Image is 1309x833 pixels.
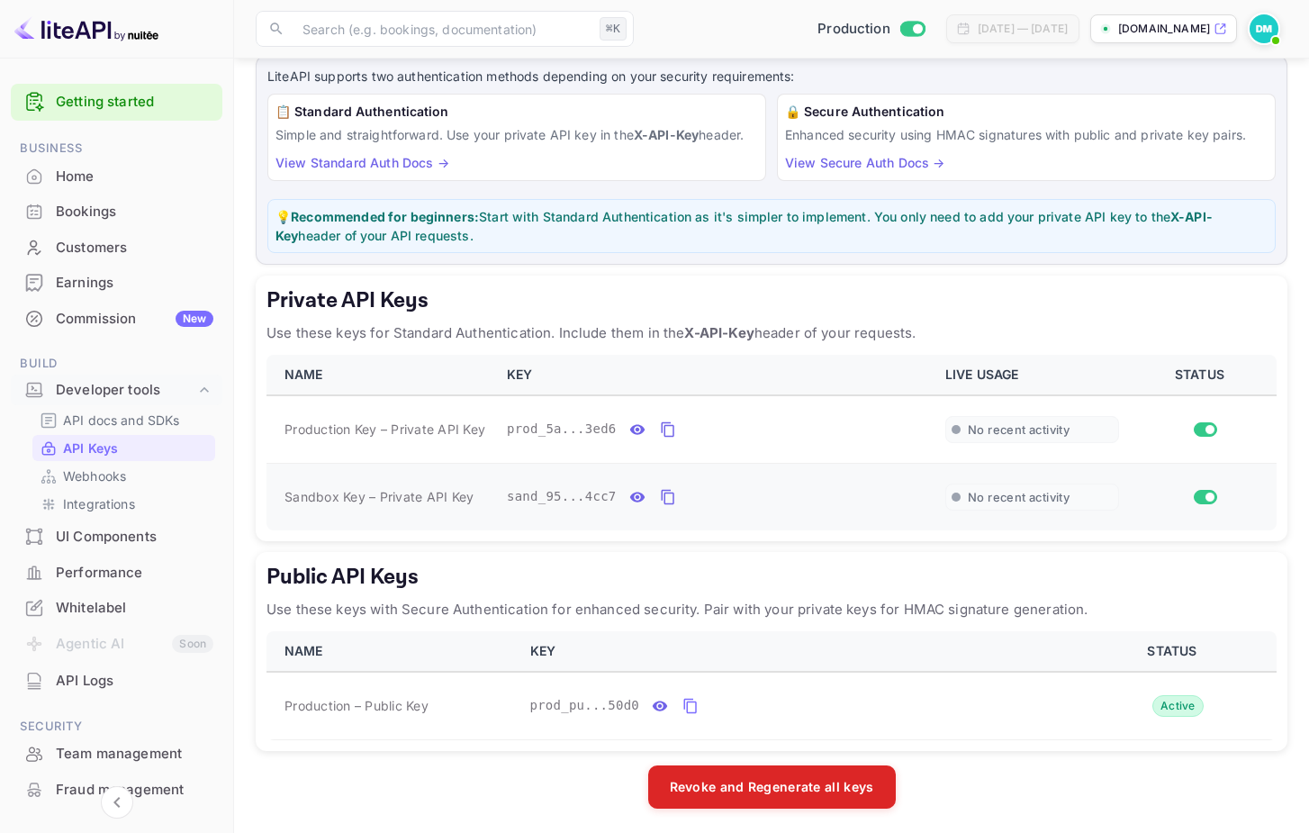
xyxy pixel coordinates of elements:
th: NAME [266,355,496,395]
div: Whitelabel [56,598,213,619]
a: UI Components [11,520,222,553]
input: Search (e.g. bookings, documentation) [292,11,592,47]
strong: X-API-Key [684,324,754,341]
div: CommissionNew [11,302,222,337]
th: NAME [266,631,519,672]
div: Whitelabel [11,591,222,626]
span: Build [11,354,222,374]
span: No recent activity [968,422,1070,438]
p: Enhanced security using HMAC signatures with public and private key pairs. [785,125,1268,144]
span: prod_pu...50d0 [530,696,640,715]
div: ⌘K [600,17,627,41]
a: API docs and SDKs [40,411,208,430]
a: API Keys [40,439,208,457]
div: Switch to Sandbox mode [810,19,932,40]
div: Fraud management [56,780,213,801]
a: CommissionNew [11,302,222,335]
span: prod_5a...3ed6 [507,420,617,439]
a: Home [11,159,222,193]
div: Earnings [11,266,222,301]
div: UI Components [56,527,213,548]
p: [DOMAIN_NAME] [1118,21,1210,37]
a: Getting started [56,92,213,113]
div: API docs and SDKs [32,407,215,433]
div: API Logs [56,671,213,692]
div: [DATE] — [DATE] [978,21,1068,37]
a: Bookings [11,195,222,228]
p: API Keys [63,439,118,457]
p: 💡 Start with Standard Authentication as it's simpler to implement. You only need to add your priv... [275,207,1268,245]
div: Integrations [32,491,215,517]
div: Webhooks [32,463,215,489]
span: Sandbox Key – Private API Key [284,487,474,506]
p: Integrations [63,494,135,513]
p: Simple and straightforward. Use your private API key in the header. [275,125,758,144]
h6: 📋 Standard Authentication [275,102,758,122]
span: Production [817,19,890,40]
div: API Keys [32,435,215,461]
div: Developer tools [11,375,222,406]
div: Customers [11,231,222,266]
a: Earnings [11,266,222,299]
a: Team management [11,737,222,770]
span: sand_95...4cc7 [507,487,617,506]
a: Webhooks [40,466,208,485]
a: Fraud management [11,773,222,806]
div: Team management [11,737,222,772]
p: Webhooks [63,466,126,485]
div: Earnings [56,273,213,294]
div: Team management [56,744,213,765]
div: Performance [11,556,222,591]
th: LIVE USAGE [934,355,1130,395]
div: Bookings [11,195,222,230]
div: Developer tools [56,380,195,401]
button: Collapse navigation [101,786,133,819]
strong: X-API-Key [634,127,699,142]
a: API Logs [11,664,222,697]
table: private api keys table [266,355,1277,530]
span: Business [11,139,222,158]
strong: X-API-Key [275,209,1213,243]
div: Home [56,167,213,187]
th: KEY [519,631,1075,672]
div: Fraud management [11,773,222,808]
a: Whitelabel [11,591,222,624]
img: LiteAPI logo [14,14,158,43]
span: Security [11,717,222,737]
div: Performance [56,563,213,584]
a: Customers [11,231,222,264]
h6: 🔒 Secure Authentication [785,102,1268,122]
div: API Logs [11,664,222,699]
p: LiteAPI supports two authentication methods depending on your security requirements: [267,67,1276,86]
p: API docs and SDKs [63,411,180,430]
span: Production Key – Private API Key [284,420,485,439]
th: KEY [496,355,934,395]
div: Home [11,159,222,195]
div: UI Components [11,520,222,555]
div: Active [1152,695,1204,717]
div: Customers [56,238,213,258]
strong: Recommended for beginners: [291,209,479,224]
span: No recent activity [968,490,1070,505]
h5: Private API Keys [266,286,1277,315]
a: Integrations [40,494,208,513]
span: Production – Public Key [284,696,429,715]
th: STATUS [1130,355,1277,395]
div: Getting started [11,84,222,121]
div: Commission [56,309,213,330]
img: Deyan Mihaylov [1250,14,1278,43]
th: STATUS [1075,631,1277,672]
p: Use these keys with Secure Authentication for enhanced security. Pair with your private keys for ... [266,599,1277,620]
a: View Standard Auth Docs → [275,155,449,170]
a: View Secure Auth Docs → [785,155,944,170]
h5: Public API Keys [266,563,1277,592]
a: Performance [11,556,222,589]
button: Revoke and Regenerate all keys [648,765,896,809]
div: New [176,311,213,327]
p: Use these keys for Standard Authentication. Include them in the header of your requests. [266,322,1277,344]
div: Bookings [56,202,213,222]
table: public api keys table [266,631,1277,740]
